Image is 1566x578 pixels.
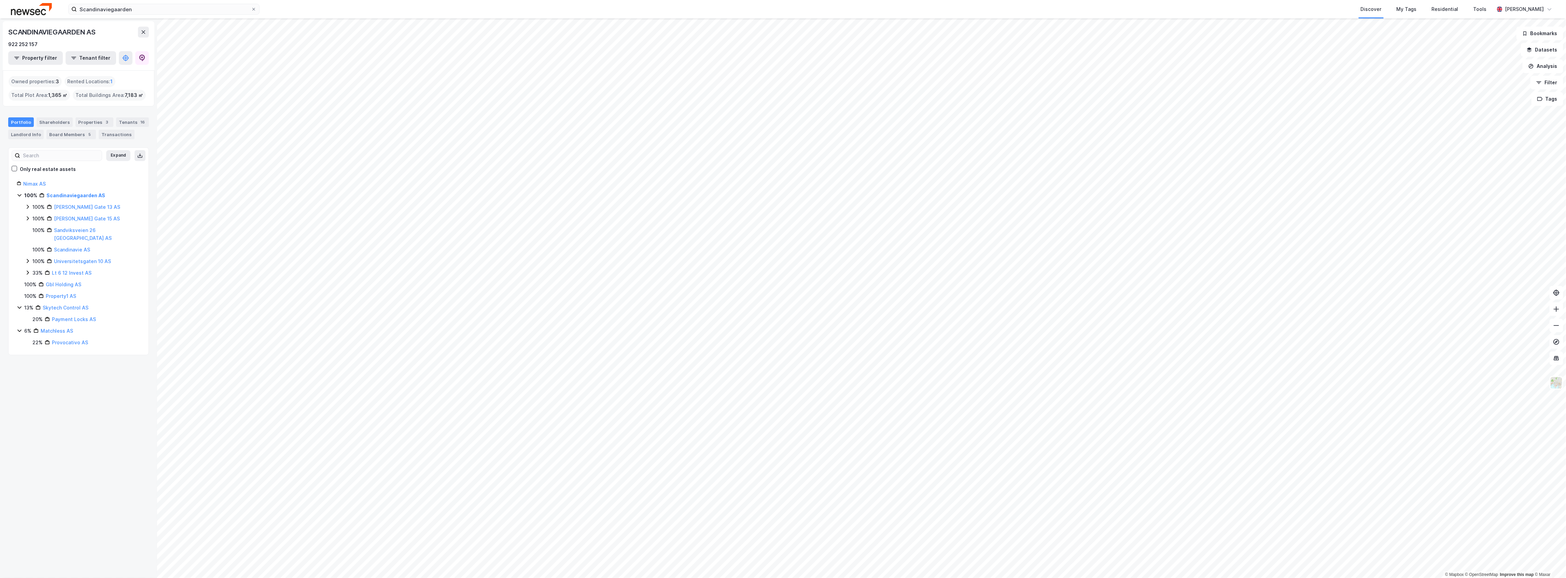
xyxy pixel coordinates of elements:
[116,117,149,127] div: Tenants
[104,119,111,126] div: 3
[24,191,37,200] div: 100%
[139,119,146,126] div: 16
[32,203,45,211] div: 100%
[1532,545,1566,578] div: Kontrollprogram for chat
[46,281,81,287] a: Gbl Holding AS
[1465,572,1498,577] a: OpenStreetMap
[24,327,31,335] div: 6%
[11,3,52,15] img: newsec-logo.f6e21ccffca1b3a03d2d.png
[1516,27,1563,40] button: Bookmarks
[8,40,38,48] div: 922 252 157
[32,246,45,254] div: 100%
[1505,5,1544,13] div: [PERSON_NAME]
[1432,5,1458,13] div: Residential
[8,130,44,139] div: Landlord Info
[32,226,45,234] div: 100%
[1445,572,1464,577] a: Mapbox
[41,328,73,334] a: Matchless AS
[1532,92,1563,106] button: Tags
[8,27,97,38] div: SCANDINAVIEGAARDEN AS
[32,257,45,265] div: 100%
[54,247,90,252] a: Scandinavie AS
[8,117,34,127] div: Portfolio
[32,338,43,347] div: 22%
[66,51,116,65] button: Tenant filter
[52,339,88,345] a: Provocativo AS
[24,304,33,312] div: 13%
[32,215,45,223] div: 100%
[77,4,251,14] input: Search by address, cadastre, landlords, tenants or people
[32,315,43,323] div: 20%
[1361,5,1382,13] div: Discover
[1523,59,1563,73] button: Analysis
[9,76,62,87] div: Owned properties :
[1500,572,1534,577] a: Improve this map
[8,51,63,65] button: Property filter
[73,90,146,101] div: Total Buildings Area :
[75,117,113,127] div: Properties
[54,216,120,221] a: [PERSON_NAME] Gate 15 AS
[54,227,112,241] a: Sandviksveien 26 [GEOGRAPHIC_DATA] AS
[1550,376,1563,389] img: Z
[1521,43,1563,57] button: Datasets
[48,91,67,99] span: 1,365 ㎡
[52,316,96,322] a: Payment Locks AS
[24,292,37,300] div: 100%
[32,269,43,277] div: 33%
[46,192,105,198] a: Scandinaviegaarden AS
[99,130,135,139] div: Transactions
[1397,5,1417,13] div: My Tags
[56,77,59,86] span: 3
[23,181,46,187] a: Nimax AS
[1532,545,1566,578] iframe: Chat Widget
[1530,76,1563,89] button: Filter
[46,293,76,299] a: Property1 AS
[1473,5,1487,13] div: Tools
[37,117,73,127] div: Shareholders
[125,91,143,99] span: 7,183 ㎡
[24,280,37,289] div: 100%
[65,76,115,87] div: Rented Locations :
[54,204,120,210] a: [PERSON_NAME] Gate 13 AS
[54,258,111,264] a: Universitetsgaten 10 AS
[43,305,88,310] a: Skytech Control AS
[110,77,113,86] span: 1
[52,270,92,276] a: Lt 6 12 Invest AS
[46,130,96,139] div: Board Members
[20,165,76,173] div: Only real estate assets
[9,90,70,101] div: Total Plot Area :
[106,150,130,161] button: Expand
[20,150,102,161] input: Search
[86,131,93,138] div: 5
